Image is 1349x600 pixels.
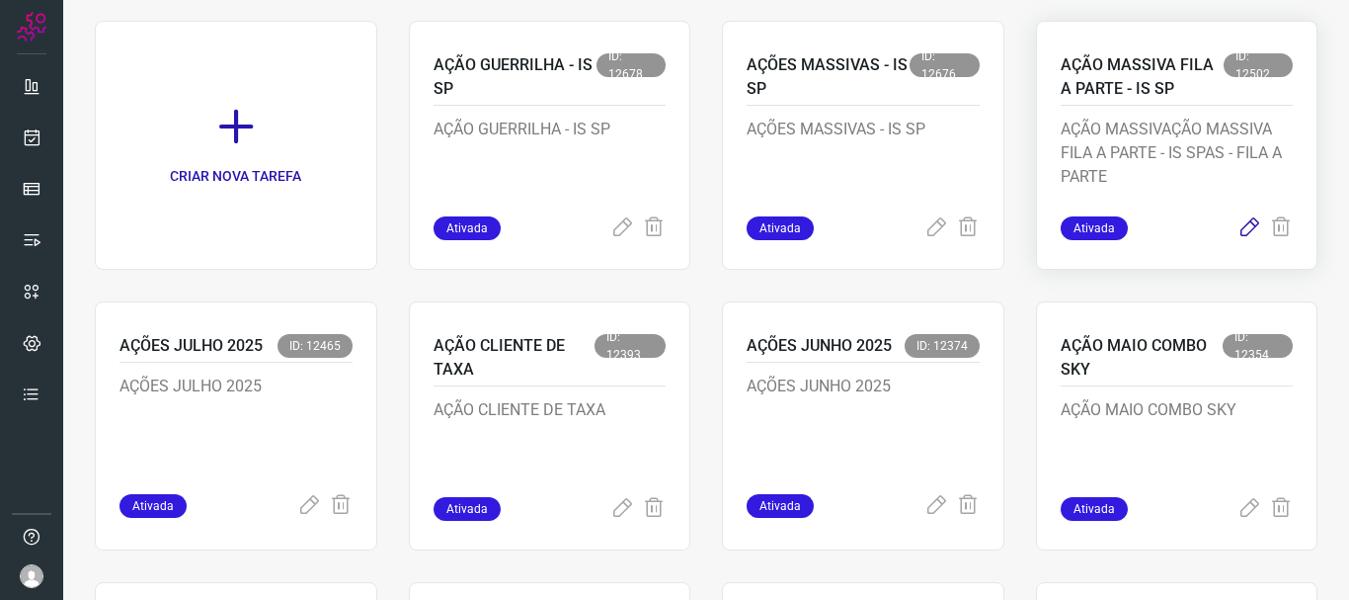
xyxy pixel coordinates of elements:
[278,334,353,358] span: ID: 12465
[434,334,595,382] p: AÇÃO CLIENTE DE TAXA
[1061,53,1225,101] p: AÇÃO MASSIVA FILA A PARTE - IS SP
[170,166,301,187] p: CRIAR NOVA TAREFA
[119,334,263,358] p: AÇÕES JULHO 2025
[747,375,980,473] p: AÇÕES JUNHO 2025
[434,118,667,216] p: AÇÃO GUERRILHA - IS SP
[747,118,980,216] p: AÇÕES MASSIVAS - IS SP
[747,53,910,101] p: AÇÕES MASSIVAS - IS SP
[1061,398,1294,497] p: AÇÃO MAIO COMBO SKY
[747,334,892,358] p: AÇÕES JUNHO 2025
[905,334,980,358] span: ID: 12374
[595,334,666,358] span: ID: 12393
[1224,53,1293,77] span: ID: 12502
[17,12,46,42] img: Logo
[119,494,187,518] span: Ativada
[434,497,501,521] span: Ativada
[434,53,596,101] p: AÇÃO GUERRILHA - IS SP
[1061,216,1128,240] span: Ativada
[1223,334,1293,358] span: ID: 12354
[747,494,814,518] span: Ativada
[1061,334,1224,382] p: AÇÃO MAIO COMBO SKY
[95,21,377,270] a: CRIAR NOVA TAREFA
[1061,118,1294,216] p: AÇÃO MASSIVAÇÃO MASSIVA FILA A PARTE - IS SPAS - FILA A PARTE
[910,53,979,77] span: ID: 12676
[434,398,667,497] p: AÇÃO CLIENTE DE TAXA
[596,53,666,77] span: ID: 12678
[1061,497,1128,521] span: Ativada
[434,216,501,240] span: Ativada
[20,564,43,588] img: avatar-user-boy.jpg
[747,216,814,240] span: Ativada
[119,375,353,473] p: AÇÕES JULHO 2025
